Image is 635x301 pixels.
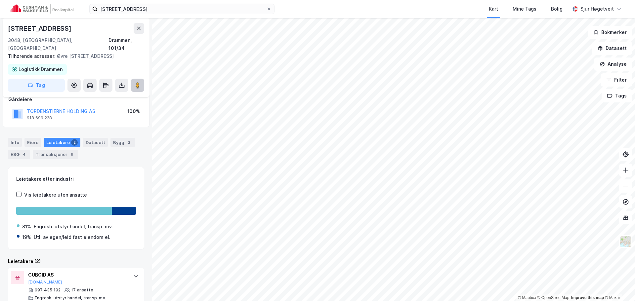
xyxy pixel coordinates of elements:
[28,271,127,279] div: CUBOID AS
[22,223,31,231] div: 81%
[602,89,632,102] button: Tags
[518,295,536,300] a: Mapbox
[71,139,78,146] div: 2
[602,269,635,301] iframe: Chat Widget
[551,5,563,13] div: Bolig
[588,26,632,39] button: Bokmerker
[22,233,31,241] div: 19%
[24,191,87,199] div: Vis leietakere uten ansatte
[8,53,57,59] span: Tilhørende adresser:
[28,280,62,285] button: [DOMAIN_NAME]
[27,115,52,121] div: 918 699 228
[19,65,63,73] div: Logistikk Drammen
[8,95,144,103] div: Gårdeiere
[594,57,632,71] button: Analyse
[8,79,65,92] button: Tag
[619,235,632,248] img: Z
[601,73,632,87] button: Filter
[44,138,80,147] div: Leietakere
[8,36,108,52] div: 3048, [GEOGRAPHIC_DATA], [GEOGRAPHIC_DATA]
[69,151,75,158] div: 9
[127,107,140,115] div: 100%
[126,139,132,146] div: 2
[8,257,144,265] div: Leietakere (2)
[571,295,604,300] a: Improve this map
[33,150,78,159] div: Transaksjoner
[11,4,73,14] img: cushman-wakefield-realkapital-logo.202ea83816669bd177139c58696a8fa1.svg
[602,269,635,301] div: Kontrollprogram for chat
[8,138,22,147] div: Info
[108,36,144,52] div: Drammen, 101/34
[8,150,30,159] div: ESG
[513,5,536,13] div: Mine Tags
[35,295,106,301] div: Engrosh. utstyr handel, transp. mv.
[537,295,570,300] a: OpenStreetMap
[34,223,113,231] div: Engrosh. utstyr handel, transp. mv.
[592,42,632,55] button: Datasett
[83,138,108,147] div: Datasett
[580,5,614,13] div: Sjur Høgetveit
[98,4,266,14] input: Søk på adresse, matrikkel, gårdeiere, leietakere eller personer
[35,287,61,293] div: 997 435 192
[34,233,110,241] div: Utl. av egen/leid fast eiendom el.
[16,175,136,183] div: Leietakere etter industri
[24,138,41,147] div: Eiere
[8,23,73,34] div: [STREET_ADDRESS]
[71,287,93,293] div: 17 ansatte
[21,151,27,158] div: 4
[489,5,498,13] div: Kart
[8,52,139,60] div: Øvre [STREET_ADDRESS]
[110,138,135,147] div: Bygg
